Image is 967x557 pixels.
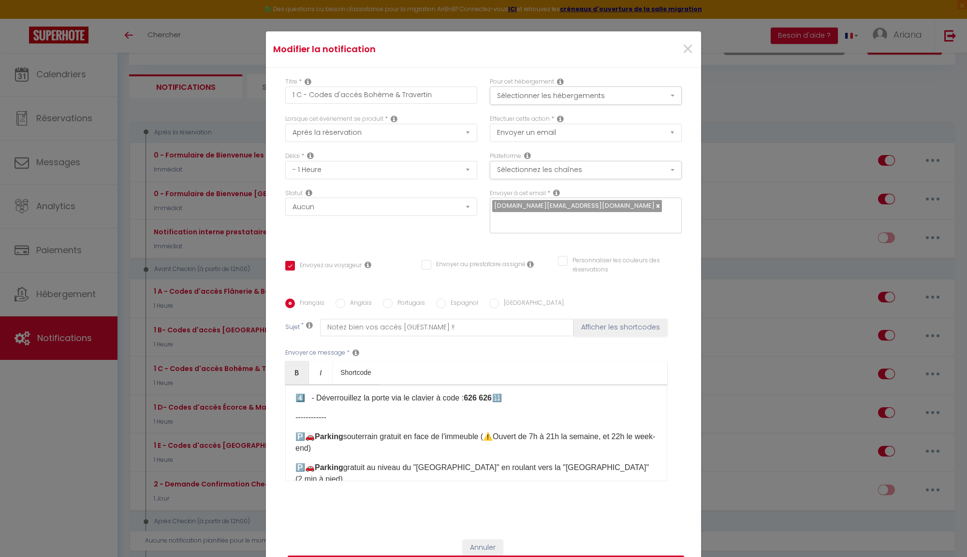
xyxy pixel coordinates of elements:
i: Booking status [306,189,312,197]
i: Recipient [553,189,560,197]
iframe: Chat [926,514,960,550]
p: gratuit au niveau du "[GEOGRAPHIC_DATA]" en roulant vers la "[GEOGRAPHIC_DATA]" (2 min à pied). [295,462,657,485]
strong: 626 626 [464,394,492,402]
label: Espagnol [446,299,478,309]
i: Action Channel [524,152,531,159]
button: Ouvrir le widget de chat LiveChat [8,4,37,33]
p: 🅿️🚗 souterrain gratuit en face de l'immeuble (⚠️​Ouvert de 7h à 21h la semaine, et 22h le week-end) [295,431,657,454]
label: Portugais [393,299,425,309]
a: Shortcode [333,361,379,384]
label: Statut [285,189,303,198]
label: Plateforme [490,152,521,161]
button: Sélectionnez les chaînes [490,161,682,179]
i: This Rental [557,78,564,86]
span: × [682,35,694,64]
p: ------------​ [295,412,657,423]
i: Action Type [557,115,564,123]
label: Anglais [345,299,372,309]
label: Lorsque cet événement se produit [285,114,383,124]
b: ​​Parking [315,432,343,441]
label: Titre [285,77,297,86]
label: Français [295,299,324,309]
i: Message [352,349,359,357]
i: Envoyer au prestataire si il est assigné [527,260,534,268]
p: 4️⃣ - Déverrouillez la porte via le clavier à code : ​ 🔢​ [295,392,657,404]
i: Title [305,78,311,86]
button: Afficher les shortcodes [574,319,667,336]
b: ​​🅿️🚗​Parking [295,463,343,471]
label: Pour cet hébergement [490,77,554,86]
label: Délai [285,152,300,161]
label: [GEOGRAPHIC_DATA] [499,299,564,309]
button: Sélectionner les hébergements [490,86,682,105]
label: Sujet [285,323,300,333]
a: Bold [285,361,309,384]
i: Envoyer au voyageur [365,261,371,269]
button: Close [682,39,694,60]
i: Event Occur [391,115,397,123]
h4: Modifier la notification [273,43,549,56]
i: Action Time [307,152,314,159]
a: Italic [309,361,333,384]
label: Effectuer cette action [490,114,550,124]
span: [DOMAIN_NAME][EMAIL_ADDRESS][DOMAIN_NAME] [494,201,655,210]
i: Subject [306,321,313,329]
label: Envoyer à cet email [490,189,546,198]
button: Annuler [463,540,503,556]
label: Envoyer ce message [285,348,345,357]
